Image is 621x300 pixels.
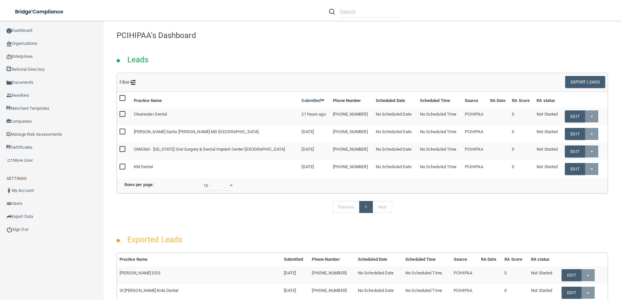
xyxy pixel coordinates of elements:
[6,41,12,46] img: organization-icon.f8decf85.png
[330,143,373,160] td: [PHONE_NUMBER]
[417,107,462,125] td: No Scheduled Time
[330,92,373,107] th: Phone Number
[6,214,12,219] img: icon-export.b9366987.png
[462,143,488,160] td: PCIHIPAA
[6,55,12,59] img: enterprise.0d942306.png
[6,157,13,164] img: briefcase.64adab9b.png
[309,253,355,266] th: Phone Number
[509,125,534,143] td: 0
[534,125,562,143] td: Not Started
[565,76,605,88] button: Export Leads
[565,110,585,122] a: Edit
[502,253,528,266] th: RA Score
[462,160,488,177] td: PCIHIPAA
[373,160,417,177] td: No Scheduled Date
[417,160,462,177] td: No Scheduled Time
[299,107,330,125] td: 21 hours ago
[565,163,585,175] a: Edit
[6,28,12,33] img: ic_dashboard_dark.d01f4a41.png
[6,93,12,98] img: ic_reseller.de258add.png
[403,253,451,266] th: Scheduled Time
[281,253,310,266] th: Submitted
[131,107,299,125] td: Clearwater Dental
[373,201,392,213] a: Next
[301,98,325,103] a: Submitted
[299,160,330,177] td: [DATE]
[562,269,581,281] a: Edit
[462,107,488,125] td: PCIHIPAA
[117,266,281,284] td: [PERSON_NAME] DDS
[6,227,12,232] img: ic_power_dark.7ecde6b1.png
[6,175,27,182] label: SETTINGS
[502,266,528,284] td: 0
[117,253,281,266] th: Practice Name
[528,253,559,266] th: RA status
[509,92,534,107] th: RA Score
[451,266,478,284] td: PCIHIPAA
[131,160,299,177] td: KM Dental
[462,125,488,143] td: PCIHIPAA
[373,107,417,125] td: No Scheduled Date
[417,143,462,160] td: No Scheduled Time
[131,80,136,85] img: icon-filter@2x.21656d0b.png
[124,182,154,187] b: Rows per page:
[534,107,562,125] td: Not Started
[488,92,509,107] th: RA Date
[462,92,488,107] th: Source
[6,201,12,206] img: icon-users.e205127d.png
[330,125,373,143] td: [PHONE_NUMBER]
[534,160,562,177] td: Not Started
[131,143,299,160] td: OMS360 - [US_STATE] Oral Surgery & Dental Implant Center [GEOGRAPHIC_DATA]
[478,253,502,266] th: RA Date
[330,160,373,177] td: [PHONE_NUMBER]
[509,143,534,160] td: 0
[121,231,189,249] h2: Exported Leads
[355,253,403,266] th: Scheduled Date
[309,266,355,284] td: [PHONE_NUMBER]
[333,201,360,213] a: Previous
[281,266,310,284] td: [DATE]
[340,6,399,18] input: Search
[509,160,534,177] td: 0
[373,143,417,160] td: No Scheduled Date
[417,125,462,143] td: No Scheduled Time
[355,266,403,284] td: No Scheduled Date
[121,51,155,69] h2: Leads
[120,80,136,85] span: Filter
[417,92,462,107] th: Scheduled Time
[131,125,299,143] td: [PERSON_NAME] Santa [PERSON_NAME] MD [GEOGRAPHIC_DATA]
[6,80,12,85] img: icon-documents.8dae5593.png
[330,107,373,125] td: [PHONE_NUMBER]
[299,125,330,143] td: [DATE]
[131,92,299,107] th: Practice Name
[565,145,585,157] a: Edit
[565,128,585,140] a: Edit
[10,5,70,19] img: bridge_compliance_login_screen.278c3ca4.svg
[359,201,373,213] a: 1
[329,9,335,15] img: ic-search.3b580494.png
[562,287,581,299] a: Edit
[117,31,608,40] h4: PCIHIPAA's Dashboard
[534,143,562,160] td: Not Started
[403,266,451,284] td: No Scheduled Time
[299,143,330,160] td: [DATE]
[373,125,417,143] td: No Scheduled Date
[451,253,478,266] th: Source
[6,188,12,193] img: ic_user_dark.df1a06c3.png
[373,92,417,107] th: Scheduled Date
[528,266,559,284] td: Not Started
[509,107,534,125] td: 0
[534,92,562,107] th: RA status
